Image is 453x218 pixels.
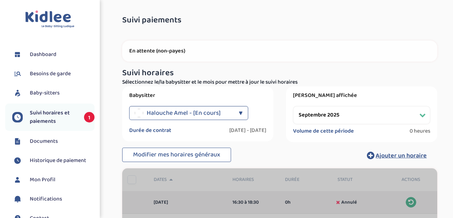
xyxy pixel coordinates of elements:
[356,148,437,163] button: Ajouter un horaire
[84,112,95,122] span: 1
[12,175,95,185] a: Mon Profil
[30,176,55,184] span: Mon Profil
[12,69,23,79] img: besoin.svg
[122,69,437,78] h3: Suivi horaires
[12,112,23,122] img: suivihoraire.svg
[129,92,266,99] label: Babysitter
[30,195,62,203] span: Notifications
[12,136,23,147] img: documents.svg
[12,88,95,98] a: Baby-sitters
[133,150,220,160] span: Modifier mes horaires généraux
[129,48,430,55] p: En attente (non-payes)
[376,151,427,161] span: Ajouter un horaire
[12,88,23,98] img: babysitters.svg
[229,127,266,134] label: [DATE] - [DATE]
[129,127,171,134] label: Durée de contrat
[239,106,243,120] div: ▼
[12,175,23,185] img: profil.svg
[12,109,95,126] a: Suivi horaires et paiements 1
[12,49,95,60] a: Dashboard
[293,128,354,135] label: Volume de cette période
[12,194,95,204] a: Notifications
[30,70,71,78] span: Besoins de garde
[12,194,23,204] img: notification.svg
[25,10,75,28] img: logo.svg
[147,106,221,120] span: Halouche Amel - [En cours]
[122,78,437,86] p: Sélectionnez le/la babysitter et le mois pour mettre à jour le suivi horaires
[12,49,23,60] img: dashboard.svg
[30,156,86,165] span: Historique de paiement
[30,50,56,59] span: Dashboard
[12,69,95,79] a: Besoins de garde
[12,155,23,166] img: suivihoraire.svg
[122,16,181,25] span: Suivi paiements
[30,137,58,146] span: Documents
[12,155,95,166] a: Historique de paiement
[410,128,430,135] span: 0 heures
[30,109,77,126] span: Suivi horaires et paiements
[122,148,231,162] button: Modifier mes horaires généraux
[293,92,430,99] label: [PERSON_NAME] affichée
[12,136,95,147] a: Documents
[30,89,60,97] span: Baby-sitters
